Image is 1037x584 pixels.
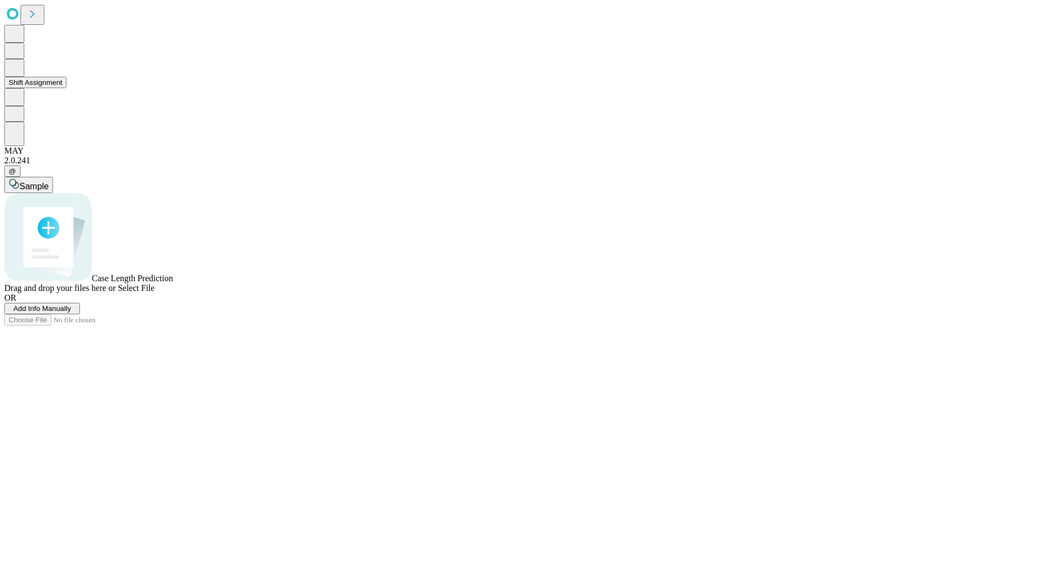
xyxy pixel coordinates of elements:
[9,167,16,175] span: @
[4,146,1033,156] div: MAY
[4,293,16,302] span: OR
[4,77,66,88] button: Shift Assignment
[14,304,71,313] span: Add Info Manually
[19,182,49,191] span: Sample
[118,283,154,293] span: Select File
[92,274,173,283] span: Case Length Prediction
[4,165,21,177] button: @
[4,156,1033,165] div: 2.0.241
[4,177,53,193] button: Sample
[4,303,80,314] button: Add Info Manually
[4,283,116,293] span: Drag and drop your files here or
